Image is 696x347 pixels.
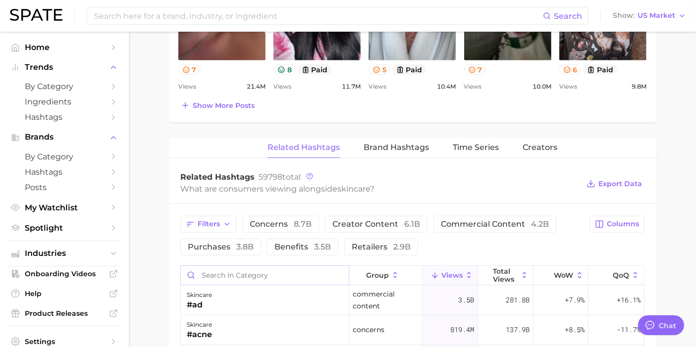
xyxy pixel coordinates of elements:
[294,219,312,229] span: 8.7b
[10,9,62,21] img: SPATE
[332,220,420,228] span: creator content
[617,324,641,336] span: -11.7%
[8,149,121,164] a: by Category
[273,81,291,93] span: Views
[181,315,644,345] button: skincare#acneconcerns819.4m137.9b+8.5%-11.7%
[180,182,579,196] div: What are consumers viewing alongside ?
[181,266,349,285] input: Search in category
[93,7,543,24] input: Search here for a brand, industry, or ingredient
[584,177,644,191] button: Export Data
[298,64,332,75] button: paid
[187,299,212,311] div: #ad
[337,184,370,194] span: skincare
[178,81,196,93] span: Views
[441,271,463,279] span: Views
[25,203,104,212] span: My Watchlist
[493,267,518,283] span: Total Views
[598,180,642,188] span: Export Data
[559,64,582,75] button: 6
[437,81,456,93] span: 10.4m
[180,172,255,182] span: Related Hashtags
[8,79,121,94] a: by Category
[25,167,104,177] span: Hashtags
[273,64,296,75] button: 8
[554,11,582,21] span: Search
[25,97,104,106] span: Ingredients
[8,306,121,321] a: Product Releases
[404,219,420,229] span: 6.1b
[478,266,534,285] button: Total Views
[188,243,254,251] span: purchases
[8,94,121,109] a: Ingredients
[589,216,644,233] button: Columns
[353,288,419,312] span: commercial content
[559,81,577,93] span: Views
[247,81,266,93] span: 21.4m
[583,64,617,75] button: paid
[259,172,301,182] span: total
[441,220,549,228] span: commercial content
[506,324,530,336] span: 137.9b
[187,319,212,331] div: skincare
[25,269,104,278] span: Onboarding Videos
[366,271,389,279] span: group
[506,294,530,306] span: 281.8b
[565,294,585,306] span: +7.9%
[193,101,255,110] span: Show more posts
[632,81,646,93] span: 9.8m
[259,172,282,182] span: 59798
[617,294,641,306] span: +16.1%
[533,81,551,93] span: 10.0m
[534,266,589,285] button: WoW
[342,81,361,93] span: 11.7m
[369,81,386,93] span: Views
[8,109,121,125] a: Hashtags
[25,63,104,72] span: Trends
[531,219,549,229] span: 4.2b
[392,64,427,75] button: paid
[236,242,254,251] span: 3.8b
[187,329,212,341] div: #acne
[8,40,121,55] a: Home
[25,133,104,142] span: Brands
[8,180,121,195] a: Posts
[610,9,689,22] button: ShowUS Market
[25,223,104,233] span: Spotlight
[187,289,212,301] div: skincare
[352,243,411,251] span: retailers
[613,13,635,18] span: Show
[180,216,236,233] button: Filters
[25,43,104,52] span: Home
[369,64,390,75] button: 5
[8,164,121,180] a: Hashtags
[178,64,201,75] button: 7
[565,324,585,336] span: +8.5%
[554,271,573,279] span: WoW
[589,266,644,285] button: QoQ
[8,200,121,215] a: My Watchlist
[178,99,257,112] button: Show more posts
[268,143,340,152] span: Related Hashtags
[349,266,423,285] button: group
[353,324,384,336] span: concerns
[8,286,121,301] a: Help
[314,242,331,251] span: 3.5b
[198,220,220,228] span: Filters
[8,246,121,261] button: Industries
[523,143,557,152] span: Creators
[464,81,482,93] span: Views
[25,112,104,122] span: Hashtags
[25,249,104,258] span: Industries
[423,266,478,285] button: Views
[8,220,121,236] a: Spotlight
[8,60,121,75] button: Trends
[464,64,486,75] button: 7
[458,294,474,306] span: 3.5b
[25,183,104,192] span: Posts
[25,309,104,318] span: Product Releases
[8,266,121,281] a: Onboarding Videos
[364,143,429,152] span: Brand Hashtags
[393,242,411,251] span: 2.9b
[25,82,104,91] span: by Category
[181,286,644,315] button: skincare#adcommercial content3.5b281.8b+7.9%+16.1%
